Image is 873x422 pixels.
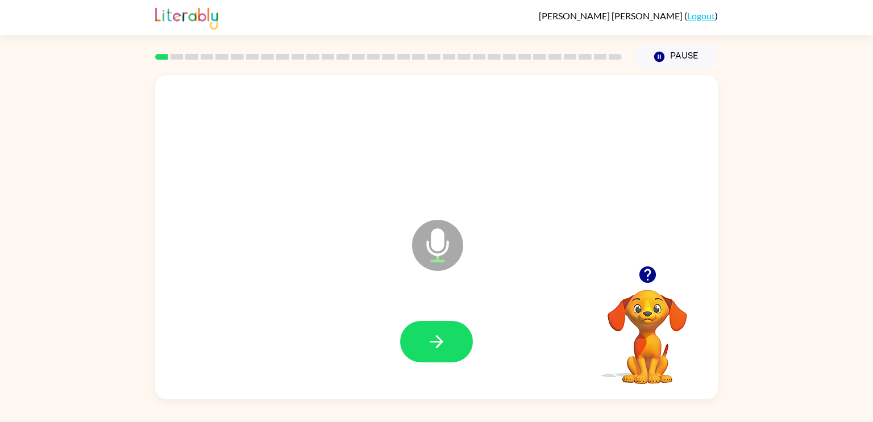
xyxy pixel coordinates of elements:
[687,10,715,21] a: Logout
[539,10,718,21] div: ( )
[591,272,704,386] video: Your browser must support playing .mp4 files to use Literably. Please try using another browser.
[635,44,718,70] button: Pause
[539,10,684,21] span: [PERSON_NAME] [PERSON_NAME]
[155,5,218,30] img: Literably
